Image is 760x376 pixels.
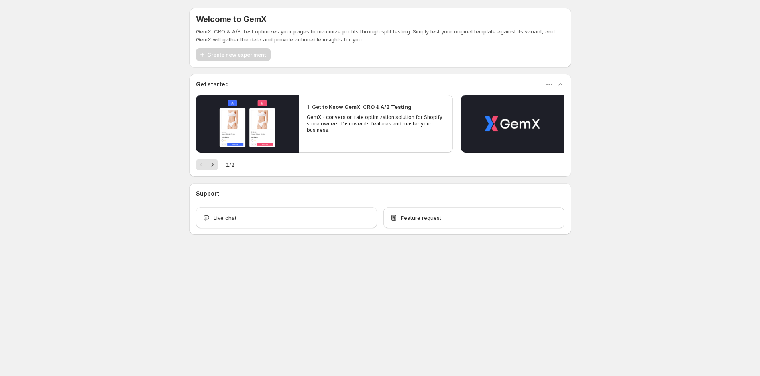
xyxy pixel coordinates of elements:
[196,27,564,43] p: GemX: CRO & A/B Test optimizes your pages to maximize profits through split testing. Simply test ...
[196,80,229,88] h3: Get started
[461,95,564,153] button: Play video
[401,214,441,222] span: Feature request
[307,103,412,111] h2: 1. Get to Know GemX: CRO & A/B Testing
[196,190,219,198] h3: Support
[226,161,234,169] span: 1 / 2
[214,214,236,222] span: Live chat
[196,159,218,170] nav: Pagination
[207,159,218,170] button: Next
[307,114,445,133] p: GemX - conversion rate optimization solution for Shopify store owners. Discover its features and ...
[196,95,299,153] button: Play video
[196,14,267,24] h5: Welcome to GemX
